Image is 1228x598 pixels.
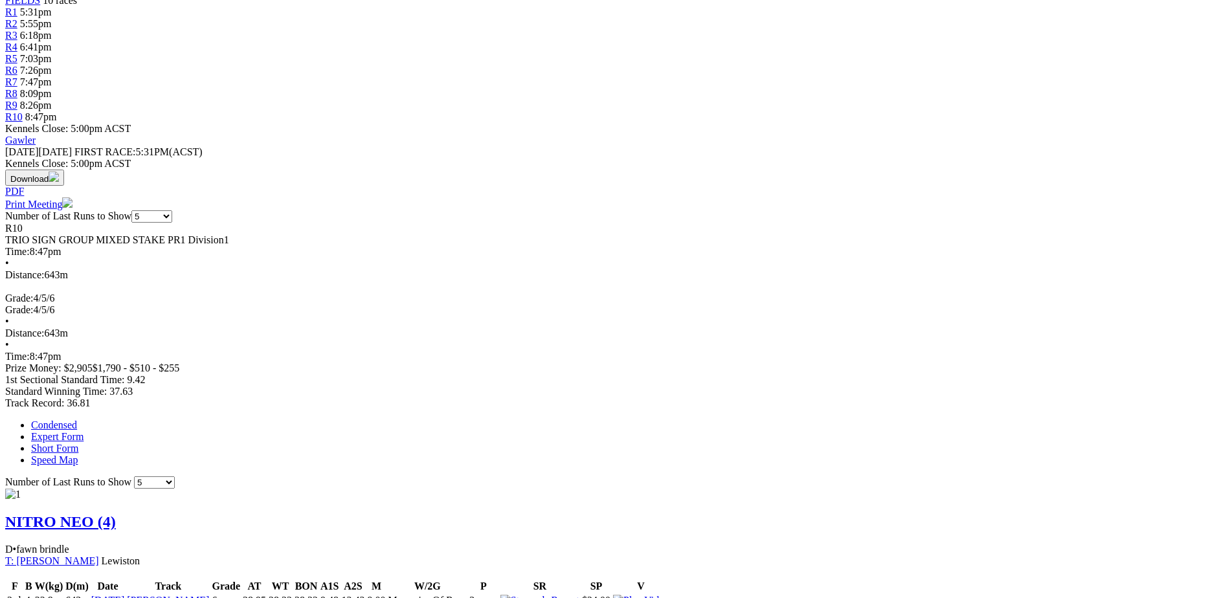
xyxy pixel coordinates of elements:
th: AT [242,580,267,593]
span: 1st Sectional Standard Time: [5,374,124,385]
div: 643m [5,327,1223,339]
span: FIRST RACE: [74,146,135,157]
span: 7:26pm [20,65,52,76]
img: 1 [5,489,21,500]
a: T: [PERSON_NAME] [5,555,99,566]
th: SP [581,580,611,593]
span: $1,790 - $510 - $255 [93,362,180,373]
span: Lewiston [102,555,140,566]
span: 8:26pm [20,100,52,111]
span: 37.63 [109,386,133,397]
th: Date [91,580,126,593]
span: R10 [5,223,23,234]
a: Expert Form [31,431,84,442]
a: R7 [5,76,17,87]
img: download.svg [49,172,59,182]
span: • [5,258,9,269]
th: A2S [340,580,365,593]
th: W/2G [387,580,467,593]
a: R1 [5,6,17,17]
th: Grade [211,580,241,593]
span: 36.81 [67,397,90,408]
span: Grade: [5,293,34,304]
th: W(kg) [34,580,64,593]
span: Distance: [5,269,44,280]
span: • [13,544,17,555]
a: R4 [5,41,17,52]
div: 643m [5,269,1223,281]
a: R3 [5,30,17,41]
a: R8 [5,88,17,99]
th: M [366,580,386,593]
span: 7:03pm [20,53,52,64]
div: 8:47pm [5,246,1223,258]
span: [DATE] [5,146,72,157]
a: R6 [5,65,17,76]
div: 8:47pm [5,351,1223,362]
div: Download [5,186,1223,197]
a: R2 [5,18,17,29]
th: V [612,580,669,593]
th: BON [294,580,318,593]
span: 8:47pm [25,111,57,122]
span: 6:18pm [20,30,52,41]
span: 5:31PM(ACST) [74,146,203,157]
span: Distance: [5,327,44,338]
span: • [5,339,9,350]
span: Standard Winning Time: [5,386,107,397]
th: A1S [320,580,339,593]
span: [DATE] [5,146,39,157]
a: Short Form [31,443,78,454]
span: • [5,316,9,327]
span: D fawn brindle [5,544,69,555]
th: P [469,580,498,593]
th: SR [500,580,580,593]
img: printer.svg [62,197,73,208]
a: Gawler [5,135,36,146]
a: R5 [5,53,17,64]
div: Kennels Close: 5:00pm ACST [5,158,1223,170]
span: Time: [5,351,30,362]
a: PDF [5,186,24,197]
span: Time: [5,246,30,257]
a: NITRO NEO (4) [5,513,116,530]
span: 9.42 [127,374,145,385]
button: Download [5,170,64,186]
span: 5:55pm [20,18,52,29]
span: Track Record: [5,397,64,408]
span: Kennels Close: 5:00pm ACST [5,123,131,134]
div: 4/5/6 [5,293,1223,304]
a: R9 [5,100,17,111]
span: 7:47pm [20,76,52,87]
a: Condensed [31,419,77,430]
th: Track [126,580,210,593]
span: 6:41pm [20,41,52,52]
a: Speed Map [31,454,78,465]
th: WT [268,580,293,593]
th: D(m) [65,580,89,593]
div: TRIO SIGN GROUP MIXED STAKE PR1 Division1 [5,234,1223,246]
span: Grade: [5,304,34,315]
a: R10 [5,111,23,122]
div: Number of Last Runs to Show [5,210,1223,223]
span: 8:09pm [20,88,52,99]
th: F [6,580,23,593]
span: 5:31pm [20,6,52,17]
a: Print Meeting [5,199,73,210]
div: Prize Money: $2,905 [5,362,1223,374]
div: 4/5/6 [5,304,1223,316]
th: B [25,580,33,593]
span: Number of Last Runs to Show [5,476,131,487]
